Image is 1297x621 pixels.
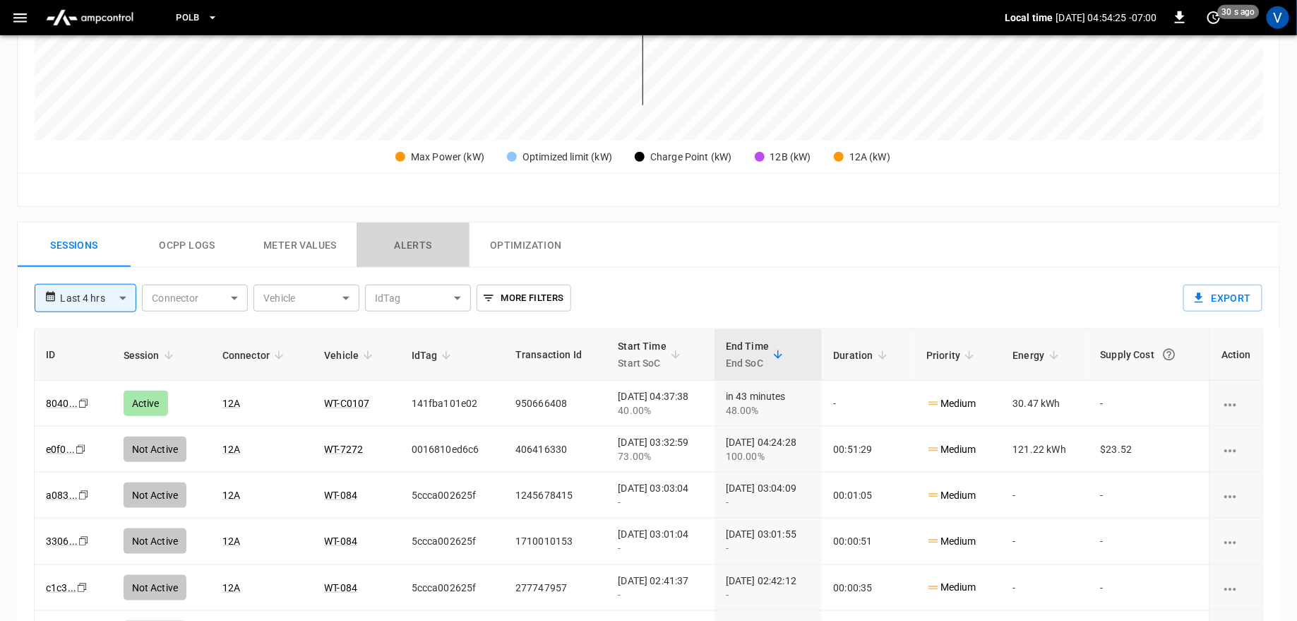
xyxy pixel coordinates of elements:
div: charging session options [1221,442,1251,456]
p: Medium [926,442,976,457]
div: 12A (kW) [849,150,890,165]
div: Optimized limit (kW) [522,150,612,165]
td: 00:01:05 [822,473,915,519]
p: End SoC [726,355,769,372]
p: Medium [926,534,976,549]
div: [DATE] 03:01:04 [618,527,703,555]
td: - [1002,473,1089,519]
td: 1245678415 [504,473,606,519]
div: 73.00% [618,449,703,463]
div: - [618,588,703,602]
button: Meter Values [244,223,357,268]
div: 40.00% [618,403,703,418]
img: ampcontrol.io logo [40,4,139,31]
td: - [1089,381,1210,427]
div: Not Active [124,437,187,462]
div: 12B (kW) [770,150,811,165]
a: WT-7272 [324,444,363,455]
span: 30 s ago [1218,5,1260,19]
div: 100.00% [726,449,811,463]
div: [DATE] 04:24:28 [726,435,811,463]
td: 950666408 [504,381,606,427]
td: 277747957 [504,565,606,611]
div: [DATE] 03:04:09 [726,481,811,509]
td: - [1002,519,1089,564]
a: 12A [222,398,240,409]
a: 12A [222,444,240,455]
button: PoLB [170,4,224,32]
th: Transaction Id [504,329,606,381]
div: Start Time [618,338,667,372]
td: 00:00:51 [822,519,915,564]
span: PoLB [176,10,200,26]
div: [DATE] 04:37:38 [618,389,703,418]
div: Supply Cost [1101,342,1199,367]
div: profile-icon [1267,6,1289,29]
p: Medium [926,396,976,411]
div: copy [76,580,90,596]
td: - [1002,565,1089,611]
div: [DATE] 02:42:12 [726,574,811,602]
div: End Time [726,338,769,372]
td: 5ccca002625f [400,519,504,564]
a: e0f0... [46,444,75,455]
td: - [1089,519,1210,564]
span: Duration [833,347,891,364]
td: - [1089,473,1210,519]
p: Medium [926,488,976,503]
div: charging session options [1221,534,1251,548]
td: 00:00:35 [822,565,915,611]
td: 5ccca002625f [400,565,504,611]
td: 141fba101e02 [400,381,504,427]
div: charging session options [1221,581,1251,595]
div: charging session options [1221,396,1251,410]
td: 406416330 [504,427,606,473]
span: IdTag [412,347,456,364]
p: Start SoC [618,355,667,372]
div: [DATE] 03:01:55 [726,527,811,555]
td: - [1089,565,1210,611]
td: 00:51:29 [822,427,915,473]
div: - [726,541,811,555]
td: 121.22 kWh [1002,427,1089,473]
div: Last 4 hrs [60,285,136,312]
button: Export [1183,285,1262,312]
div: Not Active [124,575,187,601]
a: 3306... [46,536,78,547]
th: Action [1209,329,1262,381]
button: More Filters [477,285,570,312]
button: set refresh interval [1202,6,1225,29]
td: - [822,381,915,427]
span: Priority [926,347,979,364]
div: Not Active [124,528,187,554]
span: Energy [1013,347,1063,364]
div: Not Active [124,483,187,508]
div: - [618,541,703,555]
a: WT-C0107 [324,398,369,409]
div: 48.00% [726,403,811,418]
a: 12A [222,582,240,593]
a: a083... [46,490,78,501]
p: [DATE] 04:54:25 -07:00 [1056,11,1157,25]
td: $23.52 [1089,427,1210,473]
span: End TimeEnd SoC [726,338,787,372]
a: 12A [222,536,240,547]
div: copy [77,533,91,549]
p: Medium [926,580,976,595]
span: Session [124,347,178,364]
div: [DATE] 03:03:04 [618,481,703,509]
td: 0016810ed6c6 [400,427,504,473]
a: WT-084 [324,582,357,593]
div: [DATE] 02:41:37 [618,574,703,602]
td: 5ccca002625f [400,473,504,519]
button: Ocpp logs [131,223,244,268]
th: ID [35,329,112,381]
a: WT-084 [324,536,357,547]
button: Optimization [470,223,582,268]
button: The cost of your charging session based on your supply rates [1156,342,1182,367]
a: WT-084 [324,490,357,501]
div: Active [124,391,168,416]
div: copy [74,442,88,457]
span: Connector [222,347,288,364]
p: Local time [1005,11,1053,25]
